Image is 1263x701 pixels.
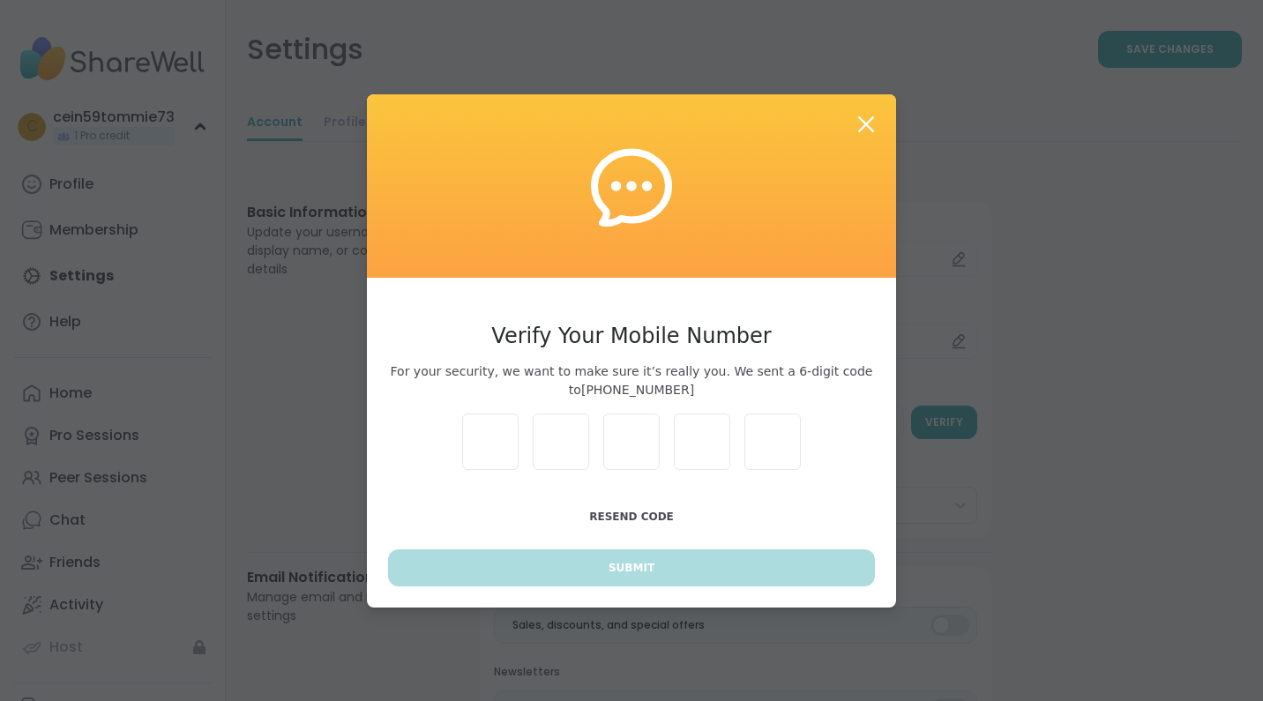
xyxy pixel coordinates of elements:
[609,560,654,576] span: Submit
[388,320,875,352] h3: Verify Your Mobile Number
[388,549,875,586] button: Submit
[388,498,875,535] button: Resend Code
[388,362,875,399] span: For your security, we want to make sure it’s really you. We sent a 6-digit code to [PHONE_NUMBER]
[589,511,674,523] span: Resend Code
